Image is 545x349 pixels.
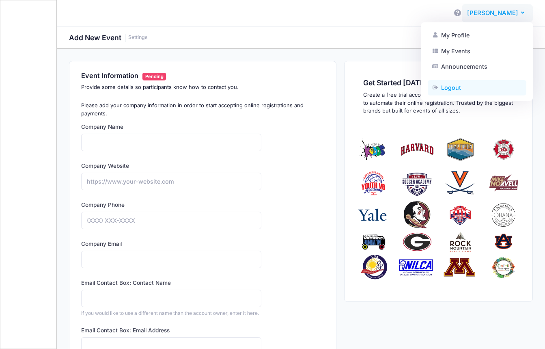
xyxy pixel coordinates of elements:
p: Create a free trial account and see why thousands trust us to automate their online registration.... [363,91,514,115]
p: Please add your company information in order to start accepting online registrations and payments. [81,102,324,117]
a: Logout [428,80,526,95]
label: Company Email [81,240,122,248]
label: Company Website [81,162,129,170]
label: Company Name [81,123,123,131]
h1: Add New Event [69,33,148,42]
a: Announcements [428,59,526,74]
input: (XXX) XXX-XXXX [81,212,261,229]
p: Provide some details so participants know how to contact you. [81,83,324,91]
span: Pending [142,73,166,80]
a: My Events [428,43,526,59]
label: Email Contact Box: Email Address [81,326,170,334]
input: https://www.your-website.com [81,173,261,190]
span: Get Started [DATE]! [363,78,514,87]
label: Company Phone [81,201,125,209]
label: Email Contact Box: Contact Name [81,279,171,287]
a: My Profile [428,28,526,43]
h4: Event Information [81,72,324,80]
div: If you would like to use a different name than the account owner, enter it here. [81,310,261,317]
button: [PERSON_NAME] [462,4,533,23]
span: [PERSON_NAME] [467,9,518,17]
img: social-proof.png [356,127,520,291]
a: Settings [128,35,148,41]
